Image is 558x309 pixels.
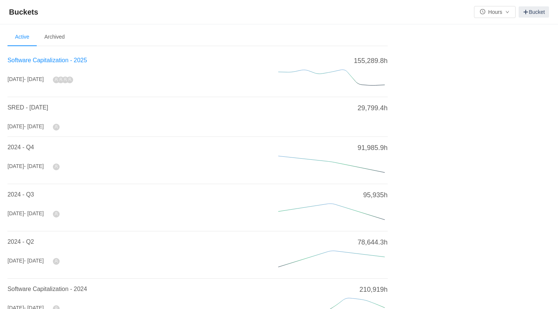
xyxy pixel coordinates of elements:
[7,210,44,217] div: [DATE]
[24,76,44,82] span: - [DATE]
[474,6,516,18] button: icon: clock-circleHoursicon: down
[358,143,388,153] span: 91,985.9h
[68,78,72,81] i: icon: user
[24,123,44,129] span: - [DATE]
[7,191,34,198] a: 2024 - Q3
[24,258,44,264] span: - [DATE]
[363,190,388,200] span: 95,935h
[7,28,37,46] li: Active
[24,210,44,216] span: - [DATE]
[358,237,388,247] span: 78,644.3h
[7,75,44,83] div: [DATE]
[360,285,388,295] span: 210,919h
[54,212,58,216] i: icon: user
[358,103,388,113] span: 29,799.4h
[63,78,67,81] i: icon: user
[9,6,43,18] span: Buckets
[24,163,44,169] span: - [DATE]
[54,165,58,168] i: icon: user
[54,78,58,81] i: icon: user
[7,104,48,111] a: SRED - [DATE]
[7,123,44,130] div: [DATE]
[7,57,87,63] a: Software Capitalization - 2025
[37,28,72,46] li: Archived
[54,259,58,263] i: icon: user
[7,286,87,292] a: Software Capitalization - 2024
[7,162,44,170] div: [DATE]
[354,56,388,66] span: 155,289.8h
[519,6,549,18] a: Bucket
[7,144,34,150] a: 2024 - Q4
[54,125,58,129] i: icon: user
[59,78,63,81] i: icon: user
[7,257,44,265] div: [DATE]
[7,238,34,245] a: 2024 - Q2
